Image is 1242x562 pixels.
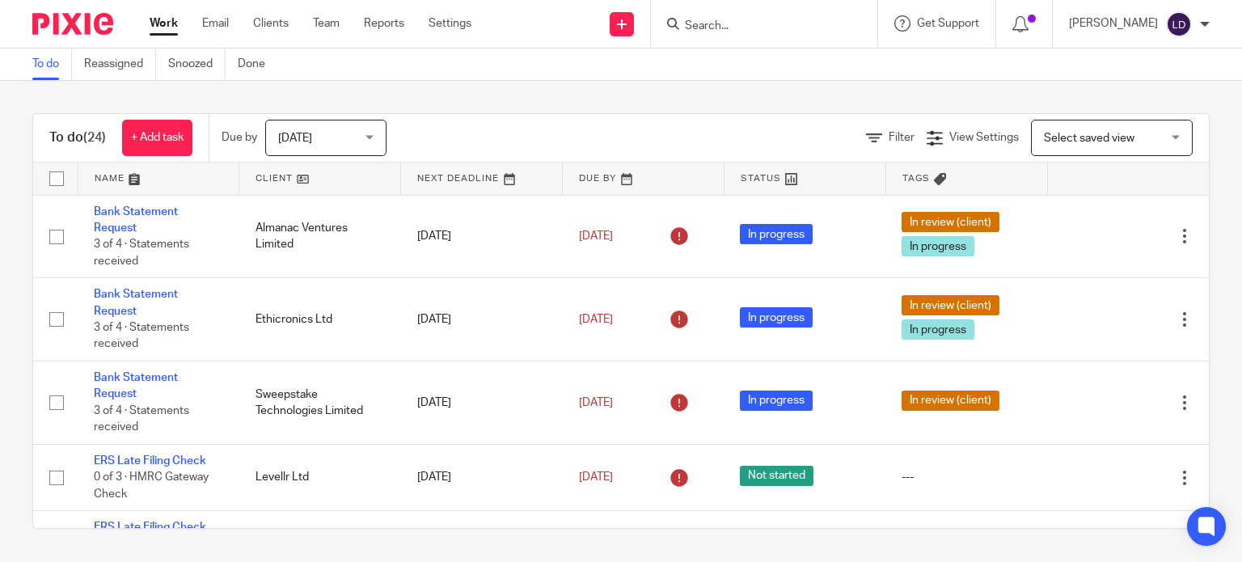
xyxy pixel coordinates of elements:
[917,18,979,29] span: Get Support
[401,444,563,510] td: [DATE]
[94,471,209,500] span: 0 of 3 · HMRC Gateway Check
[202,15,229,32] a: Email
[902,212,999,232] span: In review (client)
[579,471,613,483] span: [DATE]
[278,133,312,144] span: [DATE]
[401,195,563,278] td: [DATE]
[1069,15,1158,32] p: [PERSON_NAME]
[83,131,106,144] span: (24)
[1044,133,1134,144] span: Select saved view
[32,13,113,35] img: Pixie
[32,49,72,80] a: To do
[150,15,178,32] a: Work
[902,319,974,340] span: In progress
[579,397,613,408] span: [DATE]
[94,372,178,399] a: Bank Statement Request
[902,236,974,256] span: In progress
[902,469,1031,485] div: ---
[239,361,401,445] td: Sweepstake Technologies Limited
[740,224,813,244] span: In progress
[740,466,813,486] span: Not started
[429,15,471,32] a: Settings
[94,405,189,433] span: 3 of 4 · Statements received
[740,391,813,411] span: In progress
[94,289,178,316] a: Bank Statement Request
[94,239,189,267] span: 3 of 4 · Statements received
[313,15,340,32] a: Team
[579,314,613,325] span: [DATE]
[949,132,1019,143] span: View Settings
[889,132,915,143] span: Filter
[740,307,813,327] span: In progress
[94,522,206,533] a: ERS Late Filing Check
[239,195,401,278] td: Almanac Ventures Limited
[84,49,156,80] a: Reassigned
[94,206,178,234] a: Bank Statement Request
[902,174,930,183] span: Tags
[253,15,289,32] a: Clients
[401,278,563,361] td: [DATE]
[122,120,192,156] a: + Add task
[579,230,613,242] span: [DATE]
[94,322,189,350] span: 3 of 4 · Statements received
[49,129,106,146] h1: To do
[902,295,999,315] span: In review (client)
[238,49,277,80] a: Done
[1166,11,1192,37] img: svg%3E
[401,361,563,445] td: [DATE]
[683,19,829,34] input: Search
[239,444,401,510] td: Levellr Ltd
[168,49,226,80] a: Snoozed
[222,129,257,146] p: Due by
[94,455,206,467] a: ERS Late Filing Check
[364,15,404,32] a: Reports
[902,391,999,411] span: In review (client)
[239,278,401,361] td: Ethicronics Ltd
